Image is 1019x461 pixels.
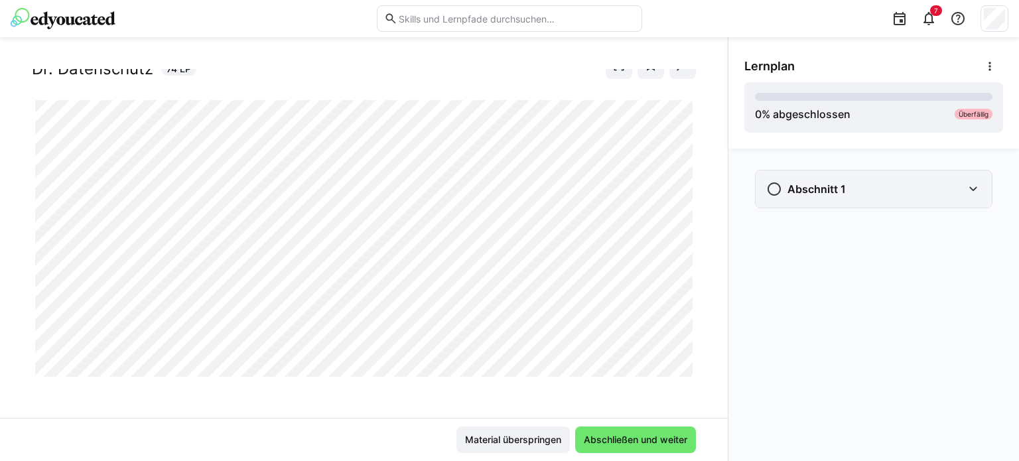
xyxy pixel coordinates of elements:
span: Abschließen und weiter [582,433,689,446]
input: Skills und Lernpfade durchsuchen… [397,13,635,25]
h2: Dr. Datenschutz [32,59,153,79]
span: Material überspringen [463,433,563,446]
div: % abgeschlossen [755,106,850,122]
span: 7 [934,7,938,15]
span: 0 [755,107,762,121]
h3: Abschnitt 1 [787,182,846,196]
span: 74 LP [167,62,191,76]
span: Lernplan [744,59,795,74]
button: Abschließen und weiter [575,427,696,453]
div: Überfällig [955,109,992,119]
button: Material überspringen [456,427,570,453]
